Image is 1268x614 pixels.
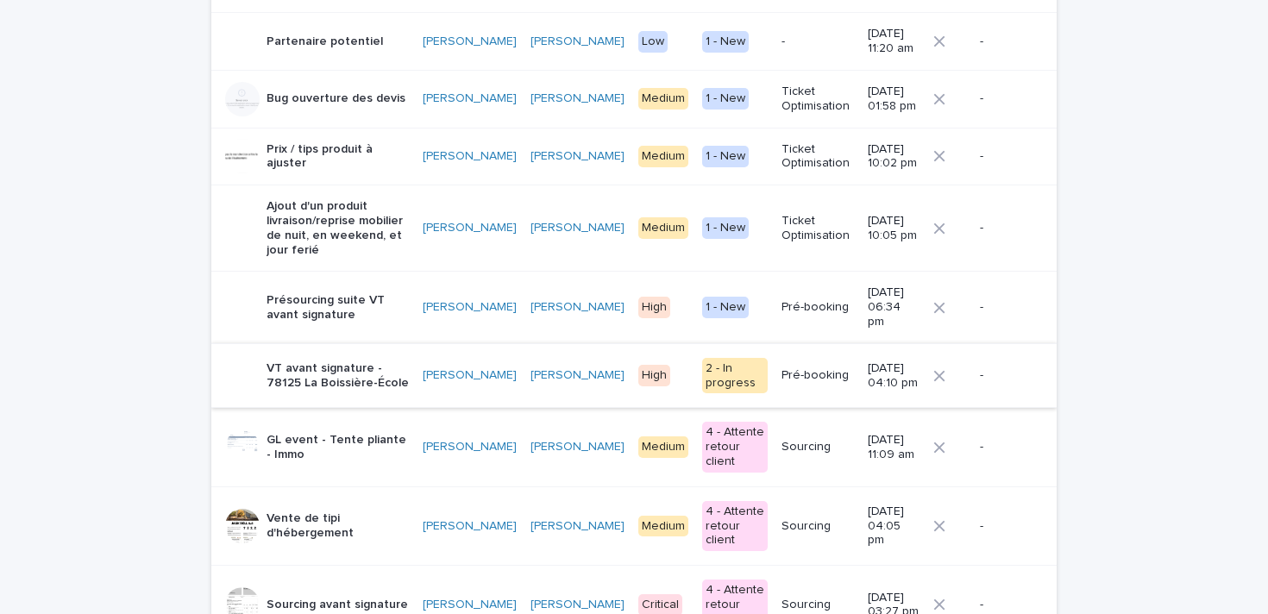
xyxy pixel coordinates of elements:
[868,85,920,114] p: [DATE] 01:58 pm
[782,142,854,172] p: Ticket Optimisation
[980,221,1029,235] p: -
[702,501,768,551] div: 4 - Attente retour client
[702,146,749,167] div: 1 - New
[423,440,517,454] a: [PERSON_NAME]
[638,297,670,318] div: High
[868,142,920,172] p: [DATE] 10:02 pm
[702,297,749,318] div: 1 - New
[423,368,517,383] a: [PERSON_NAME]
[638,31,668,53] div: Low
[638,365,670,386] div: High
[423,598,517,612] a: [PERSON_NAME]
[211,272,1057,343] tr: Présourcing suite VT avant signature[PERSON_NAME] [PERSON_NAME] High1 - NewPré-booking[DATE] 06:3...
[868,433,920,462] p: [DATE] 11:09 am
[211,128,1057,185] tr: Prix / tips produit à ajuster[PERSON_NAME] [PERSON_NAME] Medium1 - NewTicket Optimisation[DATE] 1...
[423,149,517,164] a: [PERSON_NAME]
[267,511,409,541] p: Vente de tipi d'hébergement
[423,519,517,534] a: [PERSON_NAME]
[423,221,517,235] a: [PERSON_NAME]
[638,88,688,110] div: Medium
[530,440,625,454] a: [PERSON_NAME]
[211,185,1057,272] tr: Ajout d'un produit livraison/reprise mobilier de nuit, en weekend, et jour ferié[PERSON_NAME] [PE...
[868,504,920,548] p: [DATE] 04:05 pm
[423,91,517,106] a: [PERSON_NAME]
[702,217,749,239] div: 1 - New
[782,34,854,49] p: -
[782,300,854,315] p: Pré-booking
[868,214,920,243] p: [DATE] 10:05 pm
[782,440,854,454] p: Sourcing
[782,368,854,383] p: Pré-booking
[530,300,625,315] a: [PERSON_NAME]
[980,519,1029,534] p: -
[267,293,409,323] p: Présourcing suite VT avant signature
[211,343,1057,408] tr: VT avant signature - 78125 La Boissière-École[PERSON_NAME] [PERSON_NAME] High2 - In progressPré-b...
[530,598,625,612] a: [PERSON_NAME]
[980,91,1029,106] p: -
[267,142,409,172] p: Prix / tips produit à ajuster
[211,486,1057,565] tr: Vente de tipi d'hébergement[PERSON_NAME] [PERSON_NAME] Medium4 - Attente retour clientSourcing[DA...
[638,146,688,167] div: Medium
[211,408,1057,486] tr: GL event - Tente pliante - Immo[PERSON_NAME] [PERSON_NAME] Medium4 - Attente retour clientSourcin...
[211,13,1057,71] tr: Partenaire potentiel[PERSON_NAME] [PERSON_NAME] Low1 - New-[DATE] 11:20 am-
[267,361,409,391] p: VT avant signature - 78125 La Boissière-École
[702,88,749,110] div: 1 - New
[638,217,688,239] div: Medium
[980,149,1029,164] p: -
[702,422,768,472] div: 4 - Attente retour client
[980,598,1029,612] p: -
[980,300,1029,315] p: -
[702,358,768,394] div: 2 - In progress
[267,433,409,462] p: GL event - Tente pliante - Immo
[868,285,920,329] p: [DATE] 06:34 pm
[980,34,1029,49] p: -
[423,34,517,49] a: [PERSON_NAME]
[782,85,854,114] p: Ticket Optimisation
[530,149,625,164] a: [PERSON_NAME]
[530,368,625,383] a: [PERSON_NAME]
[530,519,625,534] a: [PERSON_NAME]
[211,70,1057,128] tr: Bug ouverture des devis[PERSON_NAME] [PERSON_NAME] Medium1 - NewTicket Optimisation[DATE] 01:58 pm-
[530,221,625,235] a: [PERSON_NAME]
[638,516,688,537] div: Medium
[782,519,854,534] p: Sourcing
[267,598,408,612] p: Sourcing avant signature
[267,199,409,257] p: Ajout d'un produit livraison/reprise mobilier de nuit, en weekend, et jour ferié
[638,436,688,458] div: Medium
[530,91,625,106] a: [PERSON_NAME]
[980,368,1029,383] p: -
[530,34,625,49] a: [PERSON_NAME]
[868,361,920,391] p: [DATE] 04:10 pm
[267,91,405,106] p: Bug ouverture des devis
[782,214,854,243] p: Ticket Optimisation
[423,300,517,315] a: [PERSON_NAME]
[868,27,920,56] p: [DATE] 11:20 am
[267,34,383,49] p: Partenaire potentiel
[782,598,854,612] p: Sourcing
[702,31,749,53] div: 1 - New
[980,440,1029,454] p: -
